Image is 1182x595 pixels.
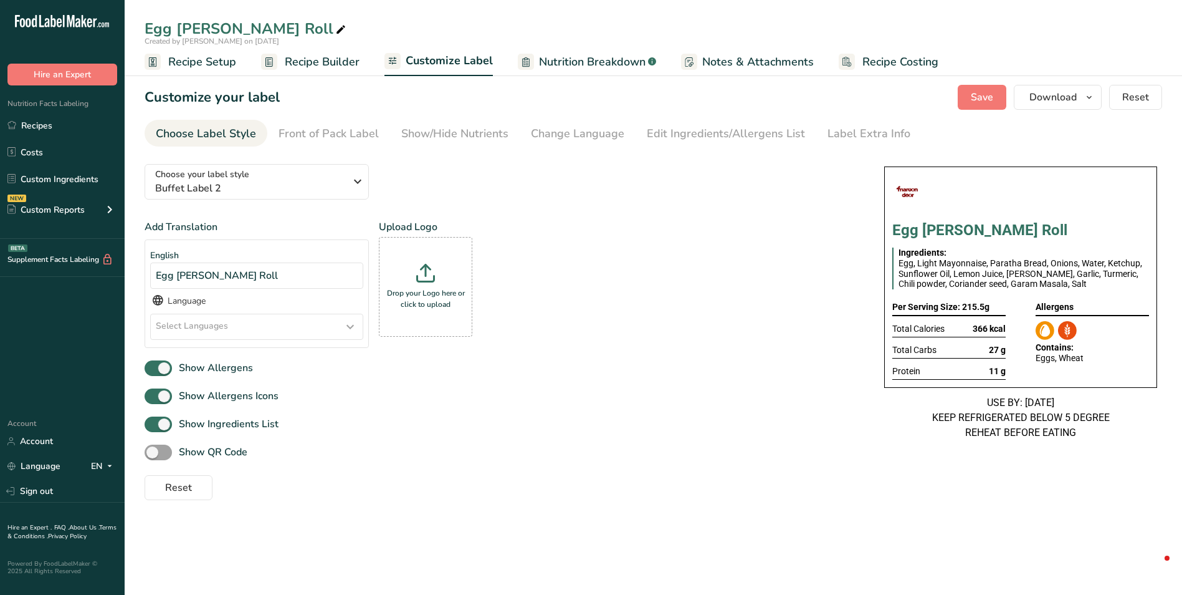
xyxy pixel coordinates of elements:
span: Show Allergens [172,360,253,375]
button: Choose your label style Buffet Label 2 [145,164,369,200]
iframe: Intercom live chat [1140,553,1170,583]
div: Upload Logo [379,220,472,337]
span: Total Carbs [892,345,937,356]
div: Ingredients: [898,248,1144,258]
span: Nutrition Breakdown [539,54,646,70]
button: Download [1014,85,1102,110]
a: Recipe Costing [839,48,938,76]
div: Powered By FoodLabelMaker © 2025 All Rights Reserved [7,560,117,575]
a: Notes & Attachments [681,48,814,76]
a: Nutrition Breakdown [518,48,656,76]
span: 366 kcal [973,324,1006,334]
img: Eggs [1036,321,1054,340]
div: USE BY: [DATE] KEEP REFRIGERATED BELOW 5 DEGREE REHEAT BEFORE EATING [884,395,1157,440]
div: EN [91,459,117,474]
img: Wheat [1058,321,1077,340]
a: Privacy Policy [48,532,87,541]
div: Change Language [531,125,624,142]
button: Hire an Expert [7,64,117,85]
div: Eggs, Wheat [1036,353,1149,364]
button: Save [958,85,1006,110]
a: Customize Label [384,47,493,77]
div: Add Translation [145,220,369,348]
span: 11 g [989,366,1006,377]
span: Buffet Label 2 [155,181,345,196]
span: Reset [1122,90,1149,105]
div: Allergens [1036,299,1149,316]
p: Drop your Logo here or click to upload [382,288,469,310]
span: Save [971,90,993,105]
div: Edit Ingredients/Allergens List [647,125,805,142]
a: Hire an Expert . [7,523,52,532]
button: Reset [1109,85,1162,110]
span: Egg, Light Mayonnaise, Paratha Bread, Onions, Water, Ketchup, Sunflower Oil, Lemon Juice, [PERSON... [898,258,1142,289]
div: Per Serving Size: 215.5g [892,299,1006,316]
span: Reset [165,480,192,495]
span: Show Allergens Icons [172,389,279,404]
span: Notes & Attachments [702,54,814,70]
a: About Us . [69,523,99,532]
span: 27 g [989,345,1006,356]
a: Recipe Builder [261,48,360,76]
div: Egg [PERSON_NAME] Roll [145,17,348,40]
span: Protein [892,366,920,377]
button: Reset [145,475,212,500]
div: Front of Pack Label [279,125,379,142]
div: Language [150,294,363,309]
div: Choose Label Style [156,125,256,142]
span: Created by [PERSON_NAME] on [DATE] [145,36,279,46]
span: Download [1029,90,1077,105]
h1: Customize your label [145,87,280,108]
div: Show/Hide Nutrients [401,125,508,142]
span: Recipe Costing [862,54,938,70]
div: Egg [PERSON_NAME] Roll [150,263,363,289]
span: English [150,249,179,261]
span: Contains: [1036,342,1074,352]
span: Show Ingredients List [172,417,279,432]
a: Terms & Conditions . [7,523,117,541]
span: Recipe Builder [285,54,360,70]
div: Custom Reports [7,203,85,216]
div: BETA [8,244,27,252]
div: Select Languages [151,314,363,339]
div: Label Extra Info [827,125,910,142]
span: Recipe Setup [168,54,236,70]
span: Customize Label [406,52,493,69]
img: apSyclVNSQLBkXEoRD0q_1747831897.jpg [892,175,923,206]
span: Show QR Code [172,445,247,460]
h1: Egg [PERSON_NAME] Roll [892,223,1149,238]
span: Choose your label style [155,168,249,181]
a: Language [7,455,60,477]
a: Recipe Setup [145,48,236,76]
span: Total Calories [892,324,945,334]
div: NEW [7,195,26,202]
a: FAQ . [54,523,69,532]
